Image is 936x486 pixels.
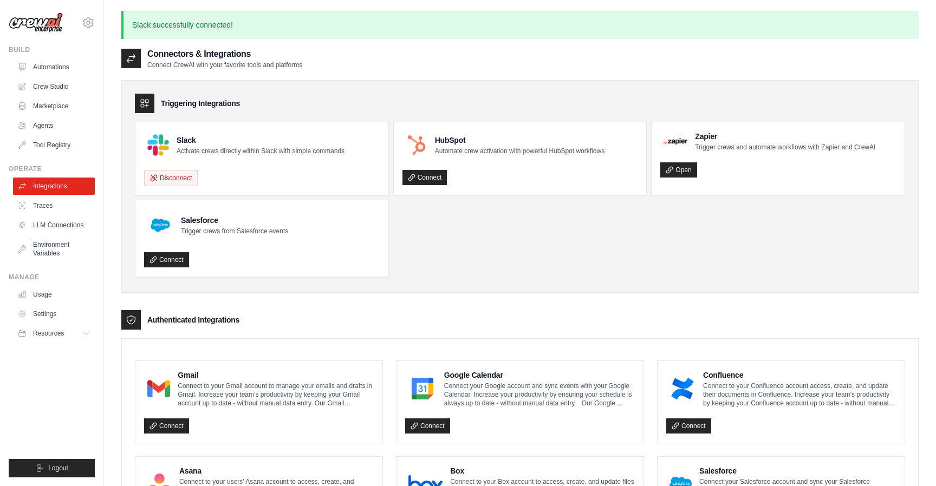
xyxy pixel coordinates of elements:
[13,325,95,342] button: Resources
[406,134,427,156] img: HubSpot Logo
[669,378,695,399] img: Confluence Logo
[13,78,95,95] a: Crew Studio
[435,135,604,146] h4: HubSpot
[9,45,95,54] div: Build
[9,459,95,477] button: Logout
[435,147,604,155] p: Automate crew activation with powerful HubSpot workflows
[402,170,447,185] a: Connect
[13,236,95,262] a: Environment Variables
[13,305,95,323] a: Settings
[178,382,374,408] p: Connect to your Gmail account to manage your emails and drafts in Gmail. Increase your team’s pro...
[444,382,635,408] p: Connect your Google account and sync events with your Google Calendar. Increase your productivity...
[147,48,302,61] h2: Connectors & Integrations
[13,97,95,115] a: Marketplace
[13,136,95,154] a: Tool Registry
[9,12,63,33] img: Logo
[13,197,95,214] a: Traces
[121,11,919,39] p: Slack successfully connected!
[33,329,64,338] span: Resources
[664,138,687,145] img: Zapier Logo
[444,370,635,380] h4: Google Calendar
[147,212,173,238] img: Salesforce Logo
[9,165,95,173] div: Operate
[9,273,95,281] div: Manage
[13,178,95,195] a: Integrations
[13,58,95,76] a: Automations
[144,418,189,434] a: Connect
[144,252,189,267] a: Connect
[450,465,635,476] h4: Box
[13,216,95,234] a: LLM Connections
[147,378,170,399] img: Gmail Logo
[147,134,169,156] img: Slack Logo
[147,314,239,325] h3: Authenticated Integrations
[144,170,198,186] button: Disconnect
[177,147,344,155] p: Activate crews directly within Slack with simple commands
[703,382,896,408] p: Connect to your Confluence account access, create, and update their documents in Confluence. Incr...
[48,464,68,472] span: Logout
[178,370,374,380] h4: Gmail
[703,370,896,380] h4: Confluence
[177,135,344,146] h4: Slack
[147,61,302,69] p: Connect CrewAI with your favorite tools and platforms
[408,378,437,399] img: Google Calendar Logo
[179,465,374,476] h4: Asana
[13,117,95,134] a: Agents
[161,98,240,109] h3: Triggering Integrations
[13,286,95,303] a: Usage
[695,131,875,142] h4: Zapier
[666,418,711,434] a: Connect
[660,162,697,178] a: Open
[181,227,288,235] p: Trigger crews from Salesforce events
[181,215,288,226] h4: Salesforce
[699,465,896,476] h4: Salesforce
[405,418,450,434] a: Connect
[695,143,875,152] p: Trigger crews and automate workflows with Zapier and CrewAI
